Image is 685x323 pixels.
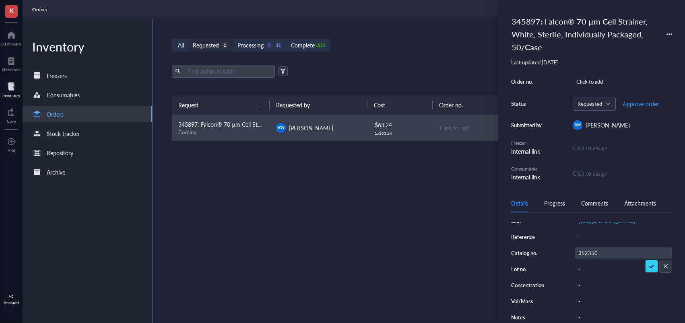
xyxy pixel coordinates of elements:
[575,280,672,291] div: -
[7,106,16,123] a: Core
[23,106,152,122] a: Orders
[624,199,656,208] div: Attachments
[8,148,15,153] div: Add
[270,95,367,115] th: Requested by
[178,120,386,128] span: 345897: Falcon® 70 µm Cell Strainer, White, Sterile, Individually Packaged, 50/Case
[237,41,264,49] div: Processing
[433,115,530,141] td: Click to add
[9,295,13,298] span: MC
[23,164,152,180] a: Archive
[193,41,219,49] div: Requested
[575,231,672,243] div: -
[184,65,272,77] input: Find orders in table
[375,120,426,129] div: $ 63.24
[23,125,152,142] a: Stock tracker
[511,265,552,273] div: Lot no.
[623,101,659,107] span: Approve order
[574,122,581,128] span: KW
[511,121,543,129] div: Submitted by
[578,100,609,107] span: Requested
[178,128,196,136] a: Corning
[511,298,552,305] div: Vol/Mass
[172,39,330,51] div: segmented control
[275,42,282,49] div: 11
[23,68,152,84] a: Freezers
[23,87,152,103] a: Consumables
[47,148,73,157] div: Repository
[47,110,64,119] div: Orders
[586,121,630,129] span: [PERSON_NAME]
[9,5,14,15] span: K
[47,129,80,138] div: Stock tracker
[511,147,543,156] div: Internal link
[178,41,184,49] div: All
[440,123,524,132] div: Click to add
[573,143,672,152] div: Click to assign
[23,39,152,55] div: Inventory
[4,300,19,305] div: Account
[222,42,229,49] div: 1
[47,71,67,80] div: Freezers
[2,93,20,98] div: Inventory
[178,101,254,109] span: Request
[544,199,565,208] div: Progress
[1,41,21,46] div: Dashboard
[511,314,552,321] div: Notes
[581,199,608,208] div: Comments
[375,131,426,136] div: 1 x $ 63.24
[172,95,270,115] th: Request
[7,119,16,123] div: Core
[266,42,273,49] div: 0
[511,233,552,241] div: Reference
[511,100,543,107] div: Status
[511,165,543,173] div: Consumable
[511,249,552,257] div: Catalog no.
[511,199,528,208] div: Details
[508,13,662,56] div: 345897: Falcon® 70 µm Cell Strainer, White, Sterile, Individually Packaged, 50/Case
[2,67,21,72] div: Notebook
[511,78,543,85] div: Order no.
[573,169,608,178] div: Click to assign
[511,59,672,66] div: Last updated: [DATE]
[47,91,80,99] div: Consumables
[278,125,284,131] span: KW
[289,124,333,132] span: [PERSON_NAME]
[433,95,530,115] th: Order no.
[291,41,315,49] div: Complete
[2,54,21,72] a: Notebook
[23,145,152,161] a: Repository
[511,140,543,147] div: Freezer
[1,29,21,46] a: Dashboard
[47,168,65,177] div: Archive
[2,80,20,98] a: Inventory
[511,282,552,289] div: Concentration
[511,173,543,181] div: Internal link
[622,97,659,110] button: Approve order
[575,263,672,275] div: -
[367,95,433,115] th: Cost
[573,76,672,87] div: Click to add
[32,6,48,14] a: Orders
[317,42,324,49] div: 1810
[575,312,672,323] div: -
[575,296,672,307] div: -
